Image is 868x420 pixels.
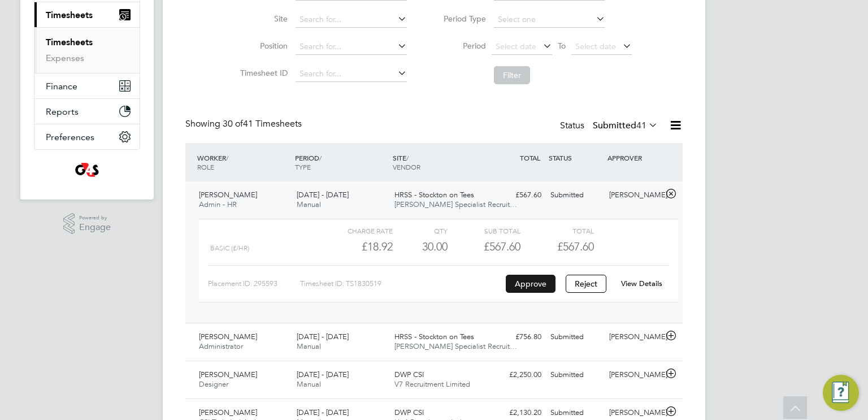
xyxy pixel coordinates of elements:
[79,223,111,232] span: Engage
[621,279,662,288] a: View Details
[494,12,605,28] input: Select one
[223,118,302,129] span: 41 Timesheets
[406,153,409,162] span: /
[394,341,517,351] span: [PERSON_NAME] Specialist Recruit…
[46,132,94,142] span: Preferences
[194,148,292,177] div: WORKER
[34,2,140,27] button: Timesheets
[487,186,546,205] div: £567.60
[295,162,311,171] span: TYPE
[320,237,393,256] div: £18.92
[237,41,288,51] label: Position
[297,190,349,200] span: [DATE] - [DATE]
[199,200,237,209] span: Admin - HR
[487,328,546,347] div: £756.80
[46,10,93,20] span: Timesheets
[292,148,390,177] div: PERIOD
[448,224,520,237] div: Sub Total
[605,328,663,347] div: [PERSON_NAME]
[448,237,520,256] div: £567.60
[605,186,663,205] div: [PERSON_NAME]
[34,161,140,179] a: Go to home page
[394,370,424,379] span: DWP CSI
[554,38,569,53] span: To
[506,275,555,293] button: Approve
[46,81,77,92] span: Finance
[394,332,474,341] span: HRSS - Stockton on Tees
[394,379,470,389] span: V7 Recruitment Limited
[496,41,536,51] span: Select date
[46,37,93,47] a: Timesheets
[297,370,349,379] span: [DATE] - [DATE]
[394,408,424,417] span: DWP CSI
[46,106,79,117] span: Reports
[199,341,243,351] span: Administrator
[46,53,84,63] a: Expenses
[393,162,420,171] span: VENDOR
[296,12,407,28] input: Search for...
[208,275,300,293] div: Placement ID: 295593
[435,14,486,24] label: Period Type
[297,408,349,417] span: [DATE] - [DATE]
[636,120,646,131] span: 41
[297,200,321,209] span: Manual
[319,153,322,162] span: /
[34,73,140,98] button: Finance
[394,200,517,209] span: [PERSON_NAME] Specialist Recruit…
[199,370,257,379] span: [PERSON_NAME]
[199,379,228,389] span: Designer
[390,148,488,177] div: SITE
[73,161,102,179] img: g4sssuk-logo-retina.png
[34,124,140,149] button: Preferences
[199,332,257,341] span: [PERSON_NAME]
[394,190,474,200] span: HRSS - Stockton on Tees
[223,118,243,129] span: 30 of
[566,275,606,293] button: Reject
[296,39,407,55] input: Search for...
[435,41,486,51] label: Period
[199,408,257,417] span: [PERSON_NAME]
[296,66,407,82] input: Search for...
[237,14,288,24] label: Site
[63,213,111,235] a: Powered byEngage
[605,366,663,384] div: [PERSON_NAME]
[237,68,288,78] label: Timesheet ID
[823,375,859,411] button: Engage Resource Center
[297,341,321,351] span: Manual
[34,99,140,124] button: Reports
[487,366,546,384] div: £2,250.00
[605,148,663,168] div: APPROVER
[593,120,658,131] label: Submitted
[560,118,660,134] div: Status
[320,224,393,237] div: Charge rate
[210,244,249,252] span: basic (£/HR)
[197,162,214,171] span: ROLE
[557,240,594,253] span: £567.60
[297,379,321,389] span: Manual
[226,153,228,162] span: /
[79,213,111,223] span: Powered by
[520,224,593,237] div: Total
[199,190,257,200] span: [PERSON_NAME]
[546,366,605,384] div: Submitted
[393,224,448,237] div: QTY
[575,41,616,51] span: Select date
[494,66,530,84] button: Filter
[393,237,448,256] div: 30.00
[300,275,503,293] div: Timesheet ID: TS1830519
[520,153,540,162] span: TOTAL
[546,328,605,347] div: Submitted
[546,186,605,205] div: Submitted
[185,118,304,130] div: Showing
[546,148,605,168] div: STATUS
[34,27,140,73] div: Timesheets
[297,332,349,341] span: [DATE] - [DATE]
